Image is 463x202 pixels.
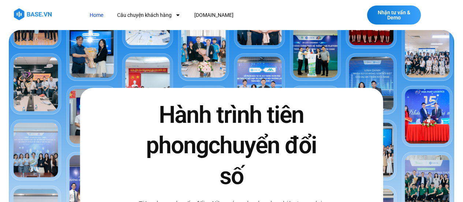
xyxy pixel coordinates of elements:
nav: Menu [84,8,330,22]
a: Home [84,8,109,22]
a: Câu chuyện khách hàng [112,8,186,22]
a: [DOMAIN_NAME] [189,8,239,22]
h2: Hành trình tiên phong [137,100,327,191]
span: chuyển đổi số [208,132,317,190]
span: Nhận tư vấn & Demo [374,10,414,20]
a: Nhận tư vấn & Demo [367,5,421,25]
